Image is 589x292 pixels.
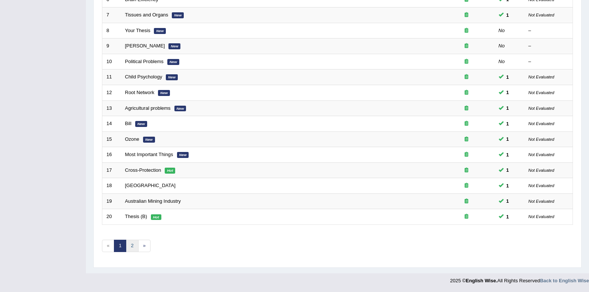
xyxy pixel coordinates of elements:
small: Not Evaluated [528,106,554,111]
div: Exam occurring question [443,105,490,112]
div: Exam occurring question [443,12,490,19]
td: 11 [102,69,121,85]
a: Agricultural problems [125,105,171,111]
span: You cannot take this question anymore [503,197,512,205]
div: Exam occurring question [443,213,490,220]
a: Ozone [125,136,139,142]
span: « [102,240,114,252]
a: Bill [125,121,131,126]
em: New [158,90,170,96]
small: Not Evaluated [528,199,554,204]
a: Political Problems [125,59,164,64]
a: Thesis (B) [125,214,147,219]
td: 7 [102,7,121,23]
small: Not Evaluated [528,75,554,79]
td: 10 [102,54,121,69]
div: Exam occurring question [443,120,490,127]
a: [GEOGRAPHIC_DATA] [125,183,176,188]
div: – [528,43,569,50]
small: Not Evaluated [528,183,554,188]
td: 8 [102,23,121,38]
div: – [528,27,569,34]
td: 19 [102,193,121,209]
span: You cannot take this question anymore [503,151,512,159]
em: New [143,137,155,143]
td: 20 [102,209,121,225]
small: Not Evaluated [528,137,554,142]
td: 15 [102,131,121,147]
em: New [177,152,189,158]
a: Child Psychology [125,74,162,80]
td: 12 [102,85,121,100]
span: You cannot take this question anymore [503,120,512,128]
span: You cannot take this question anymore [503,11,512,19]
a: 1 [114,240,126,252]
a: 2 [126,240,138,252]
em: New [174,106,186,112]
em: No [499,28,505,33]
div: – [528,58,569,65]
em: New [172,12,184,18]
small: Not Evaluated [528,152,554,157]
a: Australian Mining Industry [125,198,181,204]
div: Exam occurring question [443,58,490,65]
div: Exam occurring question [443,136,490,143]
span: You cannot take this question anymore [503,166,512,174]
div: 2025 © All Rights Reserved [450,273,589,284]
em: New [154,28,166,34]
em: New [167,59,179,65]
small: Not Evaluated [528,90,554,95]
div: Exam occurring question [443,43,490,50]
em: New [135,121,147,127]
span: You cannot take this question anymore [503,104,512,112]
div: Exam occurring question [443,74,490,81]
div: Exam occurring question [443,89,490,96]
td: 17 [102,162,121,178]
a: Most Important Things [125,152,173,157]
a: Tissues and Organs [125,12,168,18]
em: New [166,74,178,80]
span: You cannot take this question anymore [503,88,512,96]
div: Exam occurring question [443,198,490,205]
em: New [168,43,180,49]
div: Exam occurring question [443,151,490,158]
td: 13 [102,100,121,116]
span: You cannot take this question anymore [503,135,512,143]
em: No [499,59,505,64]
div: Exam occurring question [443,27,490,34]
small: Not Evaluated [528,13,554,17]
em: Hot [165,168,175,174]
strong: English Wise. [466,278,497,283]
span: You cannot take this question anymore [503,213,512,221]
td: 14 [102,116,121,132]
div: Exam occurring question [443,167,490,174]
small: Not Evaluated [528,214,554,219]
div: Exam occurring question [443,182,490,189]
em: No [499,43,505,49]
a: » [138,240,151,252]
span: You cannot take this question anymore [503,182,512,190]
small: Not Evaluated [528,168,554,173]
a: Root Network [125,90,155,95]
a: Back to English Wise [540,278,589,283]
span: You cannot take this question anymore [503,73,512,81]
small: Not Evaluated [528,121,554,126]
td: 9 [102,38,121,54]
td: 16 [102,147,121,163]
a: [PERSON_NAME] [125,43,165,49]
td: 18 [102,178,121,194]
a: Your Thesis [125,28,151,33]
em: Hot [151,214,161,220]
a: Cross-Protection [125,167,161,173]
